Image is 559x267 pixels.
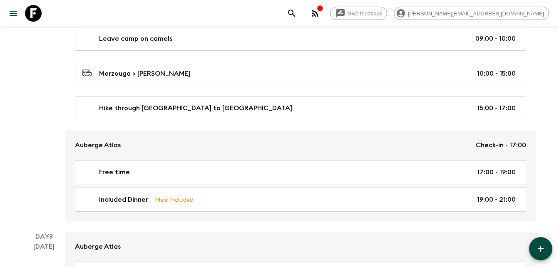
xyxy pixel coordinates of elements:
[99,195,148,205] p: Included Dinner
[394,7,549,20] div: [PERSON_NAME][EMAIL_ADDRESS][DOMAIN_NAME]
[477,103,516,113] p: 15:00 - 17:00
[75,140,121,150] p: Auberge Atlas
[75,160,526,184] a: Free time17:00 - 19:00
[155,195,194,204] p: Meal Included
[23,232,65,242] p: Day 9
[477,195,516,205] p: 19:00 - 21:00
[99,69,190,79] p: Merzouga > [PERSON_NAME]
[75,188,526,212] a: Included DinnerMeal Included19:00 - 21:00
[476,140,526,150] p: Check-in - 17:00
[477,69,516,79] p: 10:00 - 15:00
[75,242,121,252] p: Auberge Atlas
[403,10,549,17] span: [PERSON_NAME][EMAIL_ADDRESS][DOMAIN_NAME]
[65,232,536,262] a: Auberge Atlas
[65,130,536,160] a: Auberge AtlasCheck-in - 17:00
[283,5,300,22] button: search adventures
[99,103,292,113] p: Hike through [GEOGRAPHIC_DATA] to [GEOGRAPHIC_DATA]
[477,167,516,177] p: 17:00 - 19:00
[475,34,516,44] p: 09:00 - 10:00
[330,7,387,20] a: Give feedback
[99,167,130,177] p: Free time
[343,10,387,17] span: Give feedback
[99,34,172,44] p: Leave camp on camels
[75,27,526,51] a: Leave camp on camels09:00 - 10:00
[5,5,22,22] button: menu
[75,61,526,86] a: Merzouga > [PERSON_NAME]10:00 - 15:00
[75,96,526,120] a: Hike through [GEOGRAPHIC_DATA] to [GEOGRAPHIC_DATA]15:00 - 17:00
